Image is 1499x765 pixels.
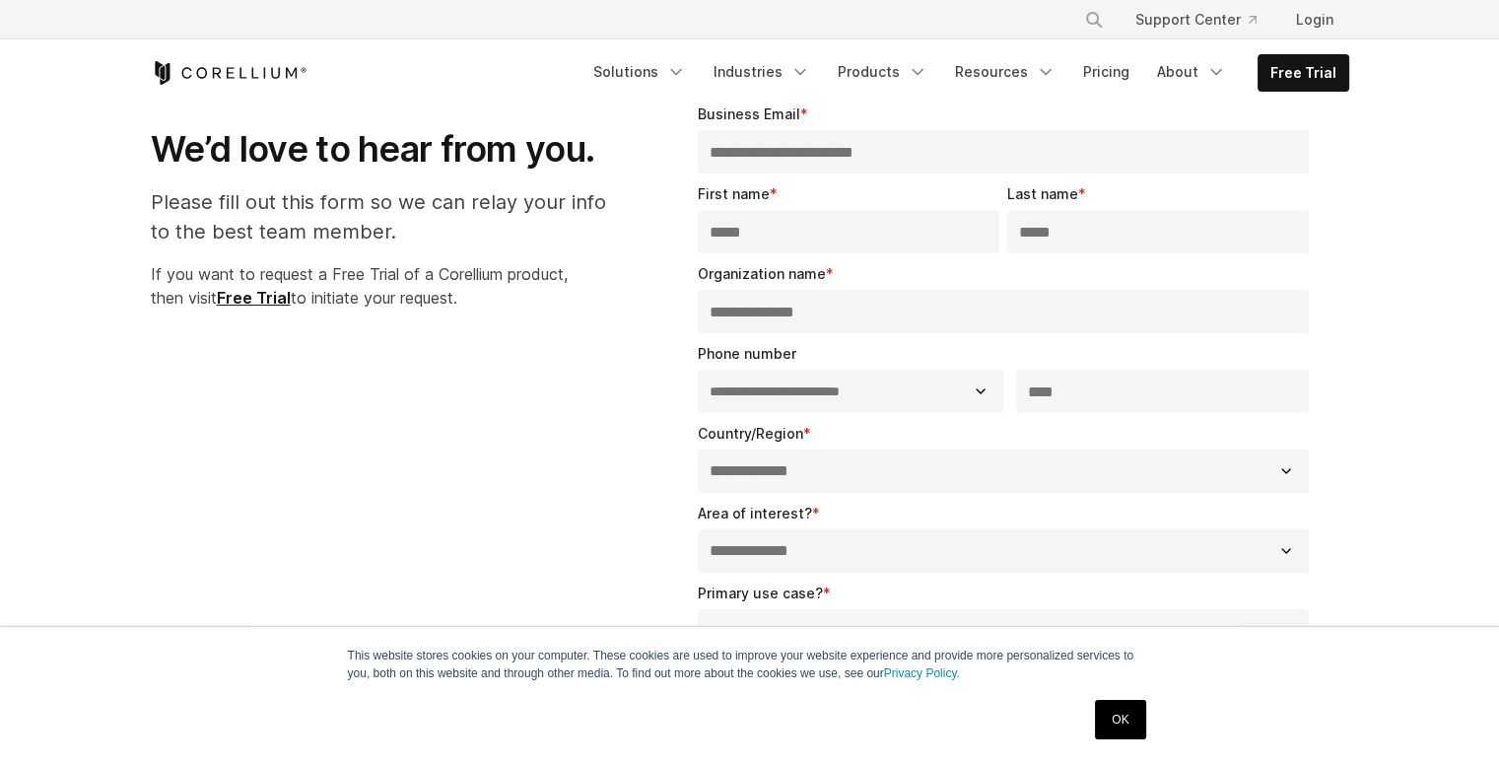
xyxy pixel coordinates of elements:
[702,54,822,90] a: Industries
[1145,54,1238,90] a: About
[151,262,627,310] p: If you want to request a Free Trial of a Corellium product, then visit to initiate your request.
[1007,185,1078,202] span: Last name
[217,288,291,308] a: Free Trial
[1120,2,1272,37] a: Support Center
[1076,2,1112,37] button: Search
[698,105,800,122] span: Business Email
[1095,700,1145,739] a: OK
[698,265,826,282] span: Organization name
[151,187,627,246] p: Please fill out this form so we can relay your info to the best team member.
[151,61,307,85] a: Corellium Home
[1259,55,1348,91] a: Free Trial
[1280,2,1349,37] a: Login
[1071,54,1141,90] a: Pricing
[698,425,803,442] span: Country/Region
[884,666,960,680] a: Privacy Policy.
[698,505,812,522] span: Area of interest?
[698,185,770,202] span: First name
[348,647,1152,682] p: This website stores cookies on your computer. These cookies are used to improve your website expe...
[581,54,1349,92] div: Navigation Menu
[943,54,1067,90] a: Resources
[1060,2,1349,37] div: Navigation Menu
[826,54,939,90] a: Products
[151,127,627,172] h1: We’d love to hear from you.
[698,585,823,601] span: Primary use case?
[698,345,796,362] span: Phone number
[581,54,698,90] a: Solutions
